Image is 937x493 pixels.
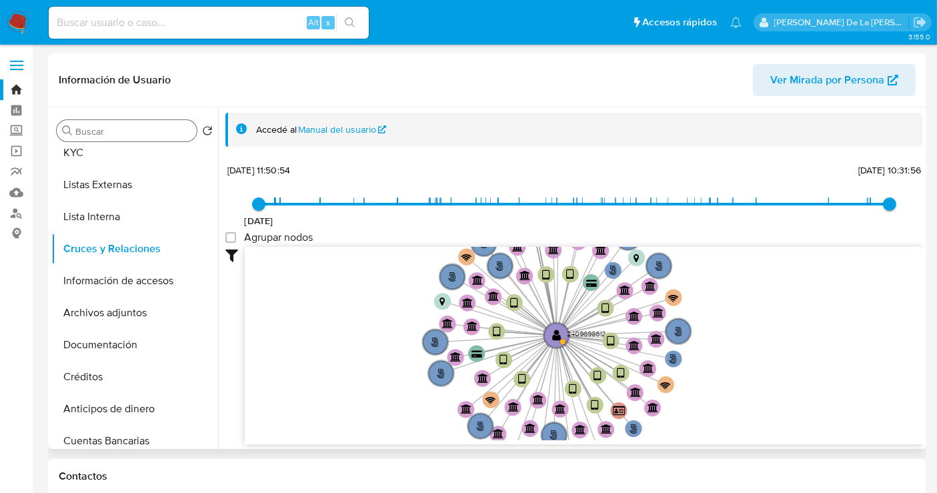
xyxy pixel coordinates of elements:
text:  [620,285,631,295]
text:  [439,298,445,307]
text:  [500,354,508,367]
text:  [461,404,472,414]
text: 2409698612 [567,328,606,339]
text:  [508,402,519,412]
text:  [648,402,658,412]
text:  [660,382,671,391]
button: Cruces y Relaciones [51,233,218,265]
text:  [493,428,504,438]
h1: Contactos [59,470,916,483]
p: javier.gutierrez@mercadolibre.com.mx [774,16,909,29]
text:  [630,424,638,434]
text:  [629,311,640,321]
text:  [596,245,606,255]
text:  [645,281,656,291]
text:  [674,327,682,336]
input: Buscar usuario o caso... [49,14,369,31]
button: Lista Interna [51,201,218,233]
text:  [668,294,678,304]
span: Agrupar nodos [244,231,313,244]
text:  [643,363,654,373]
button: search-icon [336,13,363,32]
text:  [629,340,640,350]
button: Volver al orden por defecto [202,125,213,140]
text:  [556,404,566,414]
button: Listas Externas [51,169,218,201]
input: Buscar [75,125,191,137]
text:  [493,326,501,338]
button: KYC [51,137,218,169]
text:  [472,350,482,358]
text:  [437,369,445,378]
text:  [575,424,586,434]
text:  [550,430,558,440]
input: Agrupar nodos [225,232,236,243]
text:  [634,254,640,263]
text:  [442,318,453,328]
span: Accedé al [256,123,297,136]
text:  [485,397,496,406]
text:  [512,241,523,252]
text:  [548,244,559,254]
text:  [525,423,536,433]
text:  [651,334,662,344]
span: [DATE] 10:31:56 [858,163,921,177]
a: Salir [913,15,927,29]
text:  [451,352,461,362]
button: Créditos [51,361,218,393]
text:  [602,302,610,315]
text:  [566,268,574,281]
text:  [496,262,504,271]
text:  [630,387,641,397]
text:  [431,338,439,347]
button: Información de accesos [51,265,218,297]
button: Buscar [62,125,73,136]
text:  [552,329,561,342]
text:  [594,370,602,382]
text:  [653,308,664,318]
text:  [518,373,526,386]
text:  [488,291,499,301]
button: Documentación [51,329,218,361]
button: Archivos adjuntos [51,297,218,329]
text:  [613,405,626,416]
text:  [462,298,473,308]
button: Cuentas Bancarias [51,425,218,457]
text:  [617,367,625,380]
text:  [510,297,518,310]
text:  [472,275,483,285]
text:  [461,254,472,263]
span: s [326,16,330,29]
a: Manual del usuario [299,123,387,136]
span: [DATE] 11:50:54 [227,163,290,177]
text:  [569,383,577,396]
span: Accesos rápidos [642,15,717,29]
text:  [478,373,488,383]
h1: Información de Usuario [59,73,171,87]
span: Ver Mirada por Persona [770,64,884,96]
text:  [655,262,663,271]
text:  [480,239,488,248]
text:  [448,272,456,282]
text:  [586,280,597,288]
text:  [542,269,550,282]
text:  [520,270,530,280]
text:  [609,266,617,276]
text:  [467,321,478,331]
text:  [533,394,544,404]
text:  [607,335,615,348]
text:  [476,422,484,431]
button: Anticipos de dinero [51,393,218,425]
text:  [601,424,612,434]
button: Ver Mirada por Persona [753,64,916,96]
span: Alt [308,16,319,29]
text:  [591,399,599,412]
text:  [670,354,678,364]
span: [DATE] [245,214,273,227]
a: Notificaciones [730,17,742,28]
